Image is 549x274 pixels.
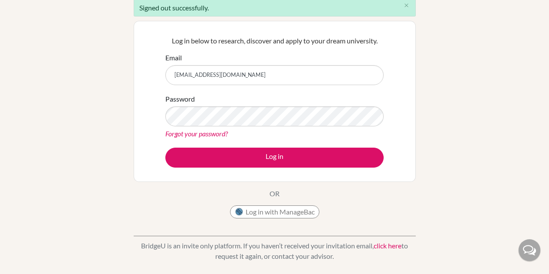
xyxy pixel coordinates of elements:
p: BridgeU is an invite only platform. If you haven’t received your invitation email, to request it ... [134,241,416,261]
i: close [403,2,410,9]
a: Forgot your password? [165,129,228,138]
a: click here [374,241,401,250]
label: Email [165,53,182,63]
button: Log in [165,148,384,168]
span: Help [20,6,37,14]
label: Password [165,94,195,104]
p: Log in below to research, discover and apply to your dream university. [165,36,384,46]
button: Log in with ManageBac [230,205,319,218]
p: OR [270,188,279,199]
